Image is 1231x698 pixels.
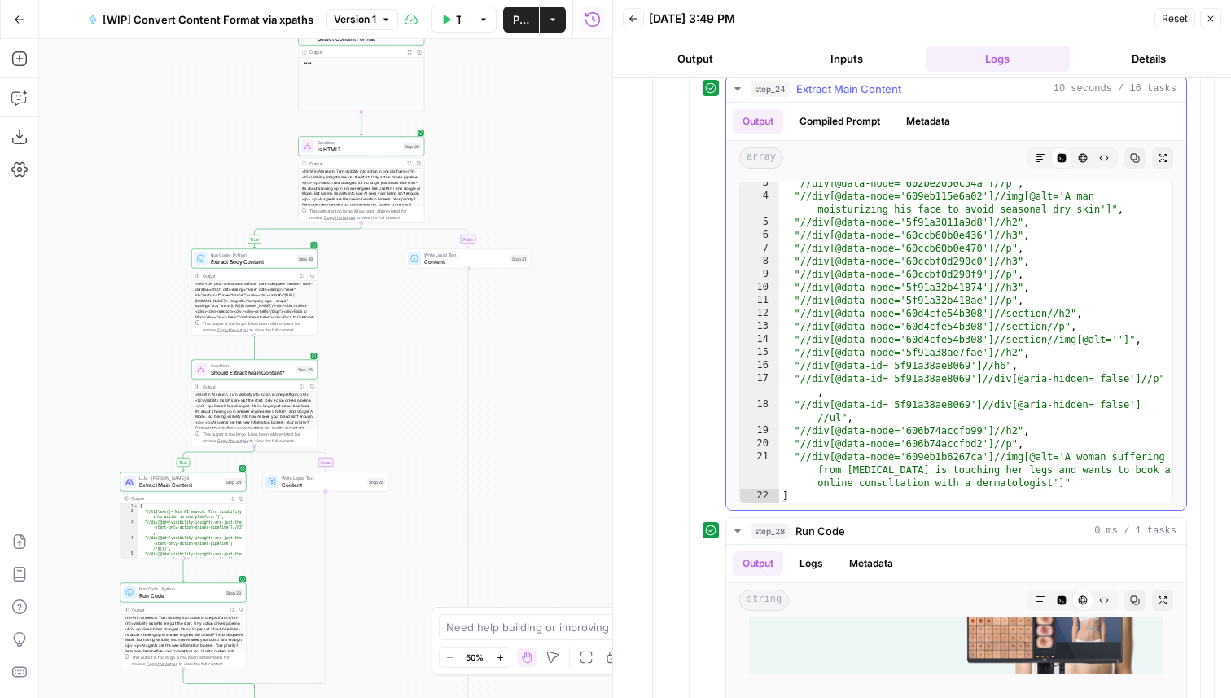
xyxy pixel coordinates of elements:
[726,76,1186,102] button: 10 seconds / 16 tasks
[740,333,779,346] div: 14
[740,255,779,268] div: 8
[217,438,248,443] span: Copy the output
[740,450,779,489] div: 21
[255,446,327,472] g: Edge from step_25 to step_26
[740,242,779,255] div: 7
[740,372,779,398] div: 17
[926,46,1071,72] button: Logs
[131,654,243,667] div: This output is too large & has been abbreviated for review. to view the full content.
[299,169,424,246] div: <h1>Win AI search. Turn visibility into action in one platform.</h1> <h2>Visibility insights are ...
[78,7,323,33] button: [WIP] Convert Content Format via xpaths
[192,392,318,469] div: <h1>Win AI search. Turn visibility into action in one platform.</h1> <h2>Visibility insights are ...
[120,615,246,692] div: <h1>Win AI search. Turn visibility into action in one platform.</h1> <h2>Visibility insights are ...
[403,143,421,150] div: Step 20
[191,360,318,446] div: ConditionShould Extract Main Content?Step 25Output<h1>Win AI search. Turn visibility into action ...
[740,346,779,359] div: 15
[513,11,529,28] span: Publish
[503,7,539,33] button: Publish
[740,307,779,320] div: 12
[103,11,313,28] span: [WIP] Convert Content Format via xpaths
[839,551,903,576] button: Metadata
[182,559,185,582] g: Edge from step_24 to step_28
[211,362,293,369] span: Condition
[740,359,779,372] div: 16
[740,398,779,424] div: 18
[131,495,224,502] div: Output
[623,46,768,72] button: Output
[726,103,1186,510] div: 10 seconds / 16 tasks
[405,249,532,269] div: Write Liquid TextContentStep 21
[739,147,783,169] span: array
[367,478,385,485] div: Step 26
[318,139,400,146] span: Condition
[795,523,845,539] span: Run Code
[726,518,1186,544] button: 0 ms / 1 tasks
[751,523,789,539] span: step_28
[134,504,138,510] span: Toggle code folding, rows 1 through 30
[182,446,255,472] g: Edge from step_25 to step_24
[740,268,779,281] div: 9
[361,223,470,248] g: Edge from step_20 to step_21
[203,431,314,444] div: This output is too large & has been abbreviated for review. to view the full content.
[740,177,779,190] div: 3
[740,437,779,450] div: 20
[740,424,779,437] div: 19
[510,255,528,262] div: Step 21
[431,7,471,33] button: Test Workflow
[324,215,355,220] span: Copy the output
[733,109,783,134] button: Output
[740,489,779,503] div: 22
[297,255,314,262] div: Step 19
[740,281,779,294] div: 10
[120,536,138,552] div: 4
[225,589,243,596] div: Step 28
[253,336,256,359] g: Edge from step_19 to step_25
[296,366,314,373] div: Step 25
[424,257,507,266] span: Content
[740,320,779,333] div: 13
[120,583,247,669] div: Run Code · PythonRun CodeStep 28Output<h1>Win AI search. Turn visibility into action in one platf...
[790,109,890,134] button: Compiled Prompt
[1094,524,1176,538] span: 0 ms / 1 tasks
[120,509,138,520] div: 2
[282,481,364,489] span: Content
[298,137,424,223] div: ConditionIs HTML?Step 20Output<h1>Win AI search. Turn visibility into action in one platform.</h1...
[424,252,507,258] span: Write Liquid Text
[255,492,326,688] g: Edge from step_26 to step_25-conditional-end
[896,109,960,134] button: Metadata
[263,472,389,492] div: Write Liquid TextContentStep 26
[217,327,248,332] span: Copy the output
[211,252,294,258] span: Run Code · Python
[120,472,247,559] div: LLM · [PERSON_NAME] 4Extract Main ContentStep 24Output[ "//h1[text()='Win AI search. Turn visibil...
[120,504,138,510] div: 1
[191,249,318,336] div: Run Code · PythonExtract Body ContentStep 19Output<div><div data-animation="default" data-collaps...
[211,257,294,266] span: Extract Body Content
[1154,8,1195,29] button: Reset
[740,294,779,307] div: 11
[466,651,484,664] span: 50%
[120,520,138,536] div: 3
[225,478,243,485] div: Step 24
[796,81,901,97] span: Extract Main Content
[739,590,789,611] span: string
[790,551,833,576] button: Logs
[139,481,221,489] span: Extract Main Content
[211,368,293,376] span: Should Extract Main Content?
[309,160,402,166] div: Output
[740,229,779,242] div: 6
[334,12,376,27] span: Version 1
[298,26,424,112] div: Detect Content FormatOutput****
[282,475,364,481] span: Write Liquid Text
[360,112,362,136] g: Edge from step_3 to step_20
[203,272,296,279] div: Output
[740,216,779,229] div: 5
[326,9,398,30] button: Version 1
[733,551,783,576] button: Output
[1076,46,1221,72] button: Details
[456,11,461,28] span: Test Workflow
[1054,81,1176,96] span: 10 seconds / 16 tasks
[192,281,318,353] div: <div><div data-animation="default" data-collapse="medium" data-duration="400" data-easing="ease" ...
[183,669,255,688] g: Edge from step_28 to step_25-conditional-end
[147,661,177,666] span: Copy the output
[131,606,224,612] div: Output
